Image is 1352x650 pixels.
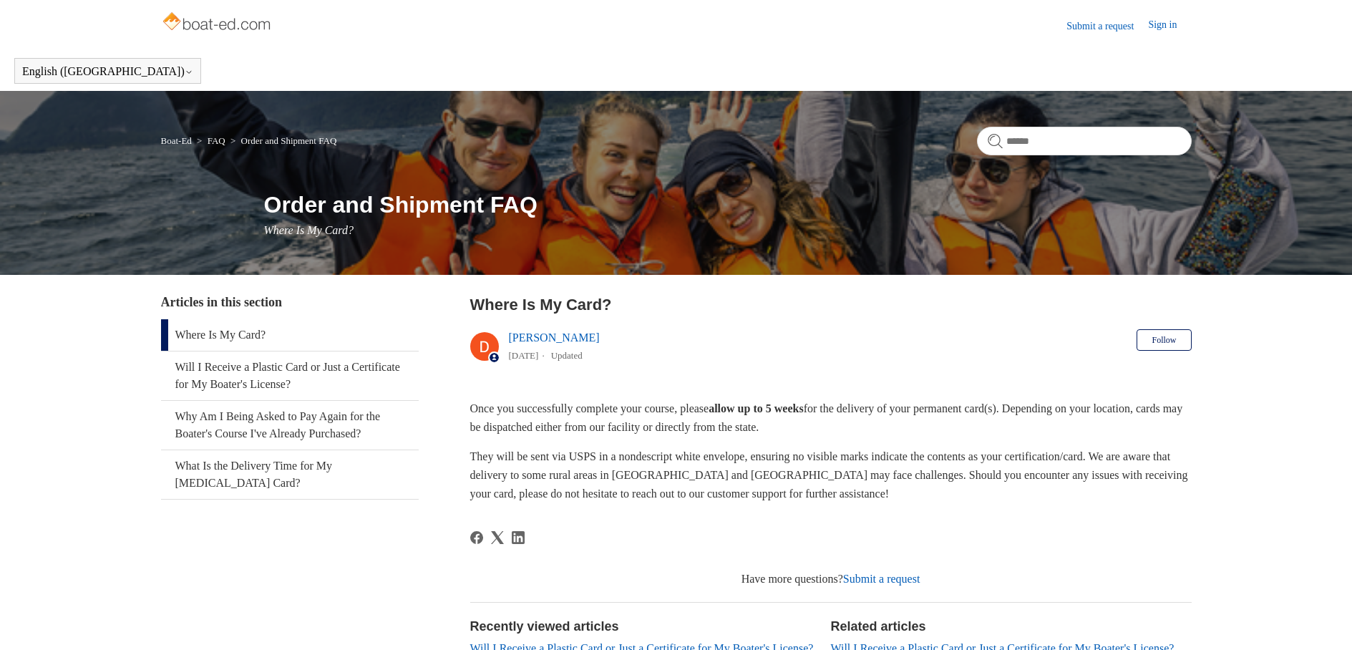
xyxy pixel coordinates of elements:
[512,531,525,544] a: LinkedIn
[161,450,419,499] a: What Is the Delivery Time for My [MEDICAL_DATA] Card?
[161,319,419,351] a: Where Is My Card?
[161,401,419,450] a: Why Am I Being Asked to Pay Again for the Boater's Course I've Already Purchased?
[241,135,337,146] a: Order and Shipment FAQ
[264,188,1192,222] h1: Order and Shipment FAQ
[512,531,525,544] svg: Share this page on LinkedIn
[470,617,817,636] h2: Recently viewed articles
[491,531,504,544] a: X Corp
[491,531,504,544] svg: Share this page on X Corp
[1066,19,1148,34] a: Submit a request
[509,331,600,344] a: [PERSON_NAME]
[470,531,483,544] a: Facebook
[161,351,419,400] a: Will I Receive a Plastic Card or Just a Certificate for My Boater's License?
[831,617,1192,636] h2: Related articles
[470,399,1192,436] p: Once you successfully complete your course, please for the delivery of your permanent card(s). De...
[551,350,583,361] li: Updated
[22,65,193,78] button: English ([GEOGRAPHIC_DATA])
[194,135,228,146] li: FAQ
[470,293,1192,316] h2: Where Is My Card?
[709,402,803,414] strong: allow up to 5 weeks
[228,135,336,146] li: Order and Shipment FAQ
[1137,329,1191,351] button: Follow Article
[470,531,483,544] svg: Share this page on Facebook
[470,447,1192,503] p: They will be sent via USPS in a nondescript white envelope, ensuring no visible marks indicate th...
[161,135,195,146] li: Boat-Ed
[161,295,282,309] span: Articles in this section
[977,127,1192,155] input: Search
[264,224,354,236] span: Where Is My Card?
[161,135,192,146] a: Boat-Ed
[161,9,275,37] img: Boat-Ed Help Center home page
[470,571,1192,588] div: Have more questions?
[509,350,539,361] time: 04/15/2024, 17:31
[1148,17,1191,34] a: Sign in
[208,135,225,146] a: FAQ
[843,573,920,585] a: Submit a request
